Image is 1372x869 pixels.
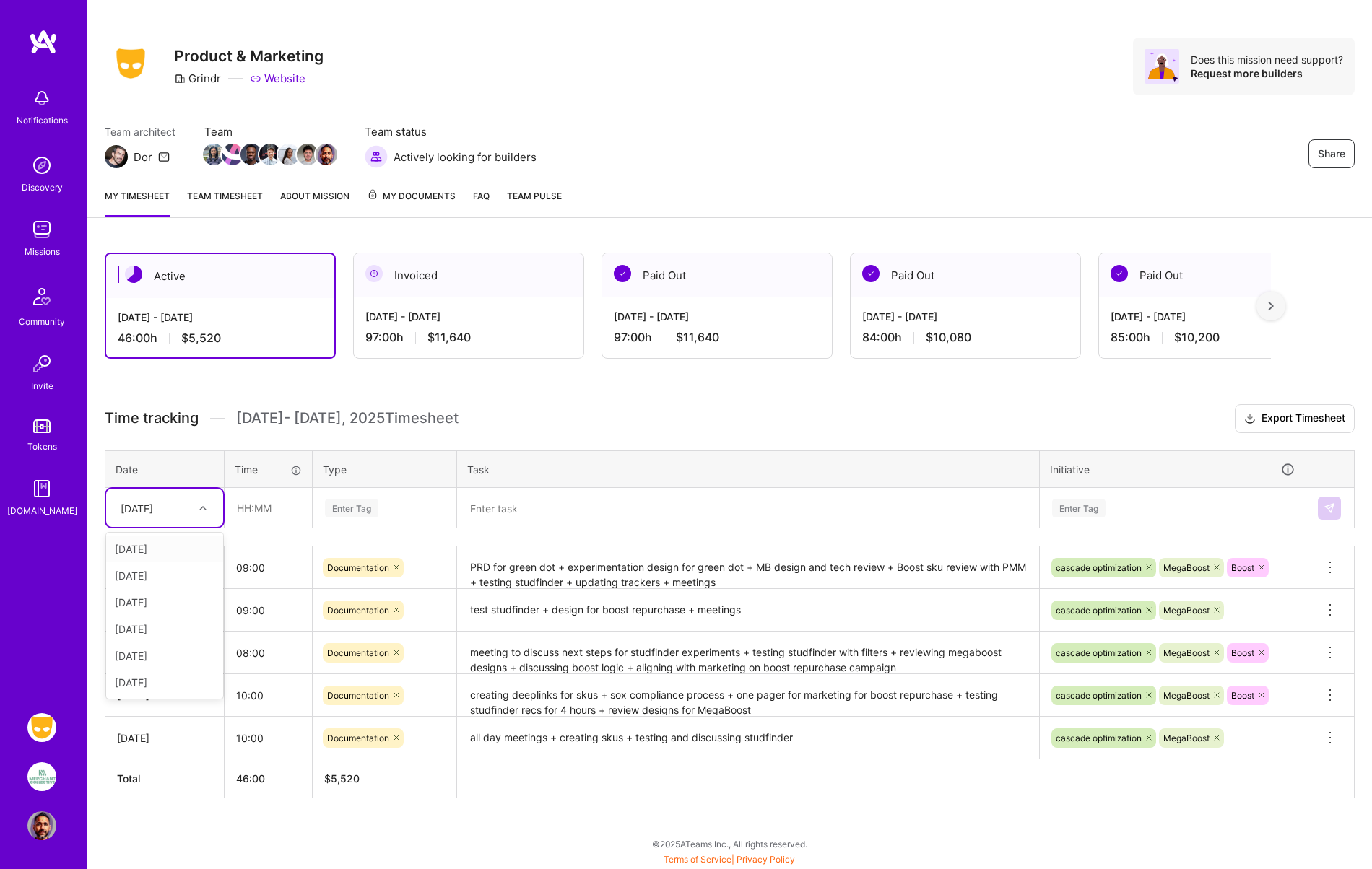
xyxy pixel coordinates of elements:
img: Submit [1324,502,1335,514]
a: Team timesheet [187,188,263,217]
span: $10,080 [926,330,971,345]
div: Tokens [27,439,57,454]
span: $11,640 [676,330,719,345]
img: We Are The Merchants: Founding Product Manager, Merchant Collective [27,762,56,791]
a: User Avatar [24,811,60,840]
div: [DATE] - [DATE] [118,310,323,325]
img: Team Architect [105,145,128,168]
span: Documentation [327,647,389,658]
span: Team [204,124,336,139]
img: guide book [27,474,56,503]
span: Share [1318,147,1345,161]
span: My Documents [367,188,456,204]
a: FAQ [473,188,490,217]
span: MegaBoost [1163,647,1210,658]
textarea: PRD for green dot + experimentation design for green dot + MB design and tech review + Boost sku ... [459,548,1038,588]
input: HH:MM [225,549,312,587]
div: 97:00 h [365,330,572,345]
img: Team Member Avatar [278,144,300,165]
img: Team Member Avatar [240,144,262,165]
div: Invite [31,378,53,393]
span: Time tracking [105,409,199,427]
span: $ 5,520 [324,772,360,785]
div: [DATE] [121,500,153,515]
span: Boost [1231,647,1254,658]
img: Paid Out [1111,265,1128,282]
a: About Mission [280,188,349,217]
div: [DATE] [106,589,223,616]
textarea: test studfinder + design for boost repurchase + meetings [459,590,1038,630]
th: Date [105,450,225,488]
div: Paid Out [602,253,832,297]
img: Team Member Avatar [203,144,225,165]
img: teamwork [27,215,56,244]
a: Team Member Avatar [298,142,317,167]
textarea: creating deeplinks for skus + sox compliance process + one pager for marketing for boost repurcha... [459,676,1038,715]
a: We Are The Merchants: Founding Product Manager, Merchant Collective [24,762,60,791]
span: Team status [365,124,537,139]
a: Grindr: Product & Marketing [24,713,60,742]
span: Documentation [327,605,389,616]
span: MegaBoost [1163,690,1210,701]
span: cascade optimization [1056,733,1142,743]
a: Team Member Avatar [242,142,261,167]
span: Documentation [327,733,389,743]
button: Export Timesheet [1235,404,1355,433]
div: Community [19,314,65,329]
span: $5,520 [181,331,221,346]
div: [DATE] - [DATE] [614,309,820,324]
span: Actively looking for builders [394,149,537,165]
img: Company Logo [105,44,157,83]
a: Team Member Avatar [223,142,242,167]
input: HH:MM [225,489,311,527]
div: [DATE] [106,642,223,669]
th: Task [457,450,1040,488]
div: [DOMAIN_NAME] [7,503,77,518]
div: Notifications [17,113,68,128]
div: Paid Out [1099,253,1329,297]
img: Grindr: Product & Marketing [27,713,56,742]
th: Total [105,759,225,798]
img: Community [25,279,59,314]
div: [DATE] [106,562,223,589]
span: MegaBoost [1163,562,1210,573]
div: Paid Out [851,253,1080,297]
div: [DATE] [117,730,212,746]
img: Team Member Avatar [297,144,318,165]
div: Time [235,462,302,477]
span: Team architect [105,124,175,139]
div: [DATE] [106,669,223,696]
span: $11,640 [427,330,471,345]
span: Boost [1231,690,1254,701]
div: [DATE] [106,616,223,642]
img: Actively looking for builders [365,145,388,168]
div: [DATE] [106,536,223,562]
div: 46:00 h [118,331,323,346]
div: Request more builders [1191,66,1343,80]
a: My Documents [367,188,456,217]
i: icon Download [1244,411,1256,427]
div: Enter Tag [325,497,378,519]
input: HH:MM [225,676,312,715]
i: icon Mail [158,151,170,162]
span: Team Pulse [507,191,562,201]
i: icon CompanyGray [174,73,186,84]
textarea: all day meetings + creating skus + testing and discussing studfinder [459,718,1038,758]
span: cascade optimization [1056,690,1142,701]
span: | [664,854,795,865]
a: Team Member Avatar [261,142,279,167]
a: Privacy Policy [737,854,795,865]
span: cascade optimization [1056,605,1142,616]
input: HH:MM [225,719,312,757]
a: Team Member Avatar [279,142,298,167]
th: 46:00 [225,759,313,798]
img: Invite [27,349,56,378]
a: My timesheet [105,188,170,217]
img: logo [29,29,58,55]
img: Team Member Avatar [222,144,243,165]
div: Missions [25,244,60,259]
div: Discovery [22,180,63,195]
span: Documentation [327,562,389,573]
div: 84:00 h [862,330,1069,345]
img: Invoiced [365,265,383,282]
